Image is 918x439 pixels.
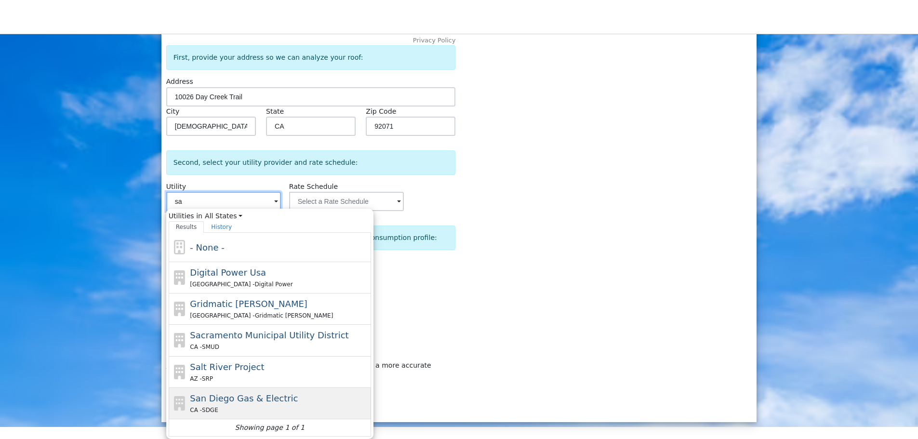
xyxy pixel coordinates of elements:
[190,299,307,309] span: Gridmatic [PERSON_NAME]
[190,330,348,340] span: Sacramento Municipal Utility District
[169,221,204,233] a: Results
[190,362,264,372] span: Salt River Project
[289,183,338,190] span: Alias: None
[289,192,404,211] input: Select a Rate Schedule
[190,242,224,253] span: - None -
[166,77,193,87] label: Address
[190,393,298,403] span: San Diego Gas & Electric
[255,281,293,288] span: Digital Power
[190,267,266,278] span: Digital Power Usa
[190,344,202,350] span: CA -
[202,344,219,350] span: SMUD
[190,281,254,288] span: [GEOGRAPHIC_DATA] -
[366,106,396,117] label: Zip Code
[413,37,456,44] a: Privacy Policy
[166,192,281,211] input: Select a Utility
[190,375,202,382] span: AZ -
[202,375,213,382] span: SRP
[190,407,202,413] span: CA -
[166,106,180,117] label: City
[235,423,305,433] i: Showing page 1 of 1
[204,221,239,233] a: History
[205,211,242,221] a: All States
[164,360,457,381] div: : providing your actual annual consumption will result in a more accurate recommendation.
[166,45,456,70] div: First, provide your address so we can analyze your roof:
[166,182,186,192] label: Utility
[202,407,218,413] span: SDGE
[169,211,371,221] span: Utilities in
[266,106,284,117] label: State
[190,312,255,319] span: [GEOGRAPHIC_DATA] -
[255,312,333,319] span: Gridmatic [PERSON_NAME]
[166,150,456,175] div: Second, select your utility provider and rate schedule:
